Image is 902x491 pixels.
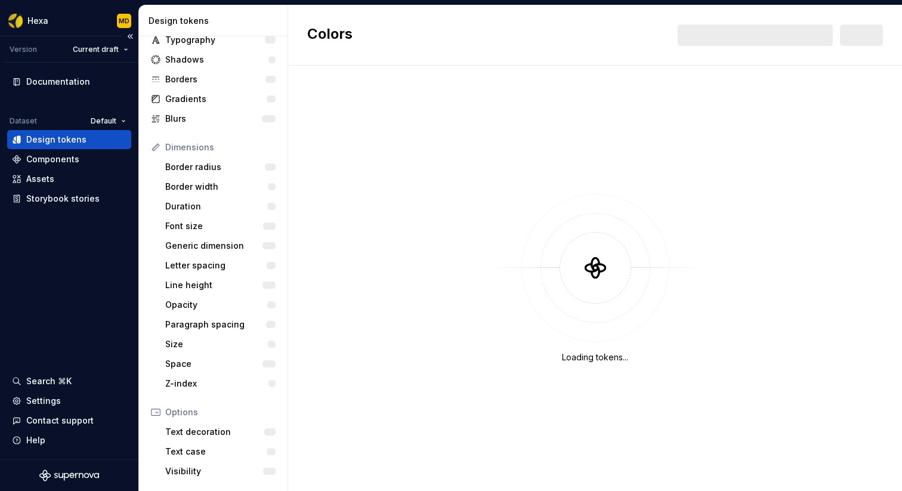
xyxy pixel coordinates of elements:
[160,197,280,216] a: Duration
[165,161,265,173] div: Border radius
[146,89,280,109] a: Gradients
[146,30,280,50] a: Typography
[160,442,280,461] a: Text case
[165,378,268,390] div: Z-index
[307,24,353,46] h2: Colors
[7,431,131,450] button: Help
[8,14,23,28] img: a56d5fbf-f8ab-4a39-9705-6fc7187585ab.png
[7,130,131,149] a: Design tokens
[165,34,265,46] div: Typography
[67,41,134,58] button: Current draft
[160,315,280,334] a: Paragraph spacing
[160,295,280,314] a: Opacity
[7,189,131,208] a: Storybook stories
[26,153,79,165] div: Components
[149,15,283,27] div: Design tokens
[165,319,266,331] div: Paragraph spacing
[10,116,37,126] div: Dataset
[165,181,268,193] div: Border width
[39,470,99,481] svg: Supernova Logo
[146,70,280,89] a: Borders
[165,73,265,85] div: Borders
[160,462,280,481] a: Visibility
[165,299,267,311] div: Opacity
[562,351,628,363] div: Loading tokens...
[165,465,263,477] div: Visibility
[160,236,280,255] a: Generic dimension
[26,193,100,205] div: Storybook stories
[165,406,276,418] div: Options
[165,93,267,105] div: Gradients
[2,8,136,33] button: HexaMD
[27,15,48,27] div: Hexa
[85,113,131,129] button: Default
[165,446,267,458] div: Text case
[26,434,45,446] div: Help
[160,374,280,393] a: Z-index
[160,335,280,354] a: Size
[160,158,280,177] a: Border radius
[26,395,61,407] div: Settings
[160,422,280,441] a: Text decoration
[26,76,90,88] div: Documentation
[160,217,280,236] a: Font size
[119,16,129,26] div: MD
[91,116,116,126] span: Default
[7,372,131,391] button: Search ⌘K
[165,54,268,66] div: Shadows
[26,415,94,427] div: Contact support
[7,391,131,410] a: Settings
[146,109,280,128] a: Blurs
[165,240,262,252] div: Generic dimension
[146,50,280,69] a: Shadows
[7,169,131,189] a: Assets
[165,426,264,438] div: Text decoration
[160,276,280,295] a: Line height
[7,411,131,430] button: Contact support
[165,220,263,232] div: Font size
[73,45,119,54] span: Current draft
[26,375,72,387] div: Search ⌘K
[165,113,262,125] div: Blurs
[160,256,280,275] a: Letter spacing
[122,28,138,45] button: Collapse sidebar
[165,260,267,271] div: Letter spacing
[160,177,280,196] a: Border width
[26,134,87,146] div: Design tokens
[165,338,268,350] div: Size
[165,358,262,370] div: Space
[165,141,276,153] div: Dimensions
[7,72,131,91] a: Documentation
[165,200,267,212] div: Duration
[26,173,54,185] div: Assets
[165,279,262,291] div: Line height
[7,150,131,169] a: Components
[160,354,280,373] a: Space
[10,45,37,54] div: Version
